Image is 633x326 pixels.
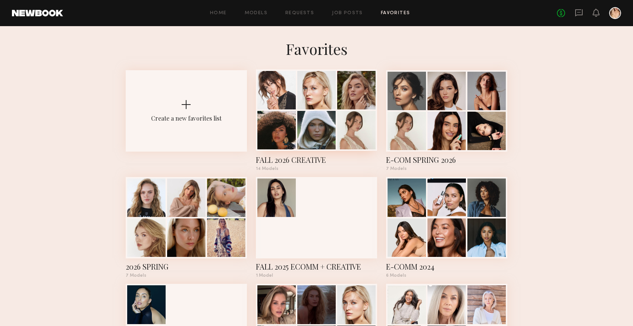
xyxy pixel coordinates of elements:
[126,273,247,278] div: 7 Models
[126,70,247,177] button: Create a new favorites list
[151,114,222,122] div: Create a new favorites list
[386,70,507,171] a: E-COM SPRING 20267 Models
[386,261,507,272] div: E-COMM 2024
[256,177,377,278] a: FALL 2025 ECOMM + CREATIVE1 Model
[386,273,507,278] div: 6 Models
[256,167,377,171] div: 14 Models
[332,11,363,16] a: Job Posts
[256,273,377,278] div: 1 Model
[256,70,377,171] a: FALL 2026 CREATIVE14 Models
[256,155,377,165] div: FALL 2026 CREATIVE
[386,167,507,171] div: 7 Models
[386,177,507,278] a: E-COMM 20246 Models
[126,261,247,272] div: 2026 SPRING
[381,11,410,16] a: Favorites
[126,177,247,278] a: 2026 SPRING7 Models
[245,11,267,16] a: Models
[386,155,507,165] div: E-COM SPRING 2026
[256,261,377,272] div: FALL 2025 ECOMM + CREATIVE
[210,11,227,16] a: Home
[285,11,314,16] a: Requests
